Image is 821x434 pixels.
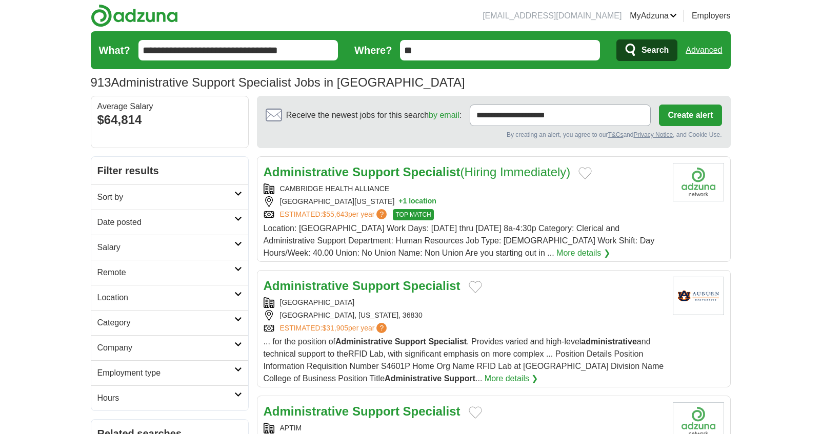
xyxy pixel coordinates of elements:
[354,43,392,58] label: Where?
[264,183,665,194] div: CAMBRIDGE HEALTH ALLIANCE
[469,406,482,419] button: Add to favorite jobs
[616,39,677,61] button: Search
[322,324,348,332] span: $31,905
[97,292,234,304] h2: Location
[469,281,482,293] button: Add to favorite jobs
[403,165,460,179] strong: Specialist
[673,163,724,201] img: Company logo
[352,279,399,293] strong: Support
[264,310,665,321] div: [GEOGRAPHIC_DATA], [US_STATE], 36830
[97,216,234,229] h2: Date posted
[633,131,673,138] a: Privacy Notice
[97,367,234,379] h2: Employment type
[335,337,392,346] strong: Administrative
[485,373,538,385] a: More details ❯
[429,111,459,119] a: by email
[91,157,248,184] h2: Filter results
[398,196,403,207] span: +
[659,105,722,126] button: Create alert
[91,385,248,410] a: Hours
[91,184,248,210] a: Sort by
[91,4,178,27] img: Adzuna logo
[352,404,399,418] strong: Support
[686,40,722,60] a: Advanced
[642,40,669,60] span: Search
[322,210,348,218] span: $55,643
[376,209,387,219] span: ?
[376,323,387,333] span: ?
[264,224,655,257] span: Location: [GEOGRAPHIC_DATA] Work Days: [DATE] thru [DATE] 8a-4:30p Category: Clerical and Adminis...
[264,165,571,179] a: Administrative Support Specialist(Hiring Immediately)
[91,285,248,310] a: Location
[264,165,349,179] strong: Administrative
[608,131,623,138] a: T&Cs
[630,10,677,22] a: MyAdzuna
[91,310,248,335] a: Category
[97,191,234,203] h2: Sort by
[91,235,248,260] a: Salary
[286,109,462,121] span: Receive the newest jobs for this search :
[578,167,592,179] button: Add to favorite jobs
[264,337,664,383] span: ... for the position of . Provides varied and high-level and technical support to theRFID Lab, wi...
[91,73,111,92] span: 913
[91,210,248,235] a: Date posted
[97,241,234,254] h2: Salary
[483,10,622,22] li: [EMAIL_ADDRESS][DOMAIN_NAME]
[264,404,460,418] a: Administrative Support Specialist
[91,360,248,385] a: Employment type
[264,279,349,293] strong: Administrative
[91,260,248,285] a: Remote
[97,102,242,111] div: Average Salary
[264,404,349,418] strong: Administrative
[264,279,460,293] a: Administrative Support Specialist
[280,209,389,220] a: ESTIMATED:$55,643per year?
[97,111,242,129] div: $64,814
[444,374,475,383] strong: Support
[97,342,234,354] h2: Company
[403,279,460,293] strong: Specialist
[398,196,436,207] button: +1 location
[280,298,355,306] a: [GEOGRAPHIC_DATA]
[91,335,248,360] a: Company
[395,337,426,346] strong: Support
[97,392,234,404] h2: Hours
[673,277,724,315] img: Auburn University logo
[280,323,389,334] a: ESTIMATED:$31,905per year?
[352,165,399,179] strong: Support
[403,404,460,418] strong: Specialist
[556,247,610,259] a: More details ❯
[385,374,442,383] strong: Administrative
[266,130,722,139] div: By creating an alert, you agree to our and , and Cookie Use.
[97,317,234,329] h2: Category
[264,423,665,433] div: APTIM
[393,209,433,220] span: TOP MATCH
[99,43,130,58] label: What?
[428,337,467,346] strong: Specialist
[264,196,665,207] div: [GEOGRAPHIC_DATA][US_STATE]
[97,266,234,279] h2: Remote
[91,75,465,89] h1: Administrative Support Specialist Jobs in [GEOGRAPHIC_DATA]
[581,337,636,346] strong: administrative
[692,10,731,22] a: Employers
